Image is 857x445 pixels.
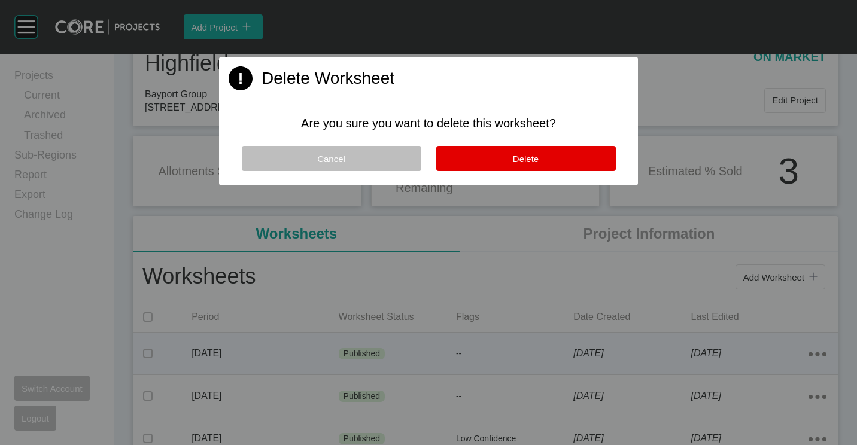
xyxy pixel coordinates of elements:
[242,146,421,171] button: Cancel
[317,154,345,164] span: Cancel
[248,115,609,132] p: Are you sure you want to delete this worksheet?
[262,66,394,90] h2: Delete Worksheet
[513,154,539,164] span: Delete
[436,146,616,171] button: Delete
